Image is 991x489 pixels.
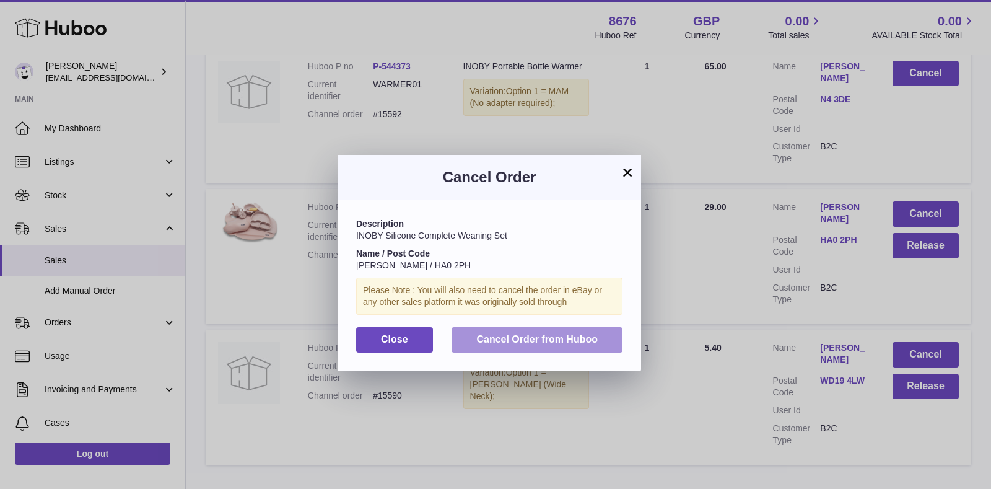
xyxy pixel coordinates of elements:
span: [PERSON_NAME] / HA0 2PH [356,260,471,270]
span: Close [381,334,408,345]
span: INOBY Silicone Complete Weaning Set [356,231,507,240]
span: Cancel Order from Huboo [476,334,598,345]
strong: Description [356,219,404,229]
div: Please Note : You will also need to cancel the order in eBay or any other sales platform it was o... [356,278,622,315]
button: Cancel Order from Huboo [452,327,622,353]
h3: Cancel Order [356,167,622,187]
strong: Name / Post Code [356,249,430,258]
button: × [620,165,635,180]
button: Close [356,327,433,353]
